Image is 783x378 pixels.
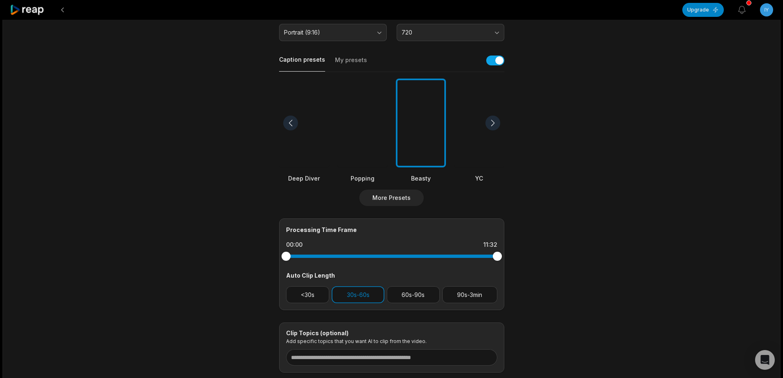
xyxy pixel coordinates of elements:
[335,56,367,72] button: My presets
[279,174,329,183] div: Deep Diver
[359,190,424,206] button: More Presets
[286,338,497,344] p: Add specific topics that you want AI to clip from the video.
[755,350,775,370] div: Open Intercom Messenger
[279,56,325,72] button: Caption presets
[402,29,488,36] span: 720
[397,24,504,41] button: 720
[682,3,724,17] button: Upgrade
[286,241,303,249] div: 00:00
[454,174,504,183] div: YC
[286,329,497,337] div: Clip Topics (optional)
[396,174,446,183] div: Beasty
[337,174,388,183] div: Popping
[442,286,497,303] button: 90s-3min
[286,271,497,280] div: Auto Clip Length
[483,241,497,249] div: 11:32
[332,286,384,303] button: 30s-60s
[286,286,330,303] button: <30s
[387,286,440,303] button: 60s-90s
[279,24,387,41] button: Portrait (9:16)
[286,225,497,234] div: Processing Time Frame
[284,29,370,36] span: Portrait (9:16)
